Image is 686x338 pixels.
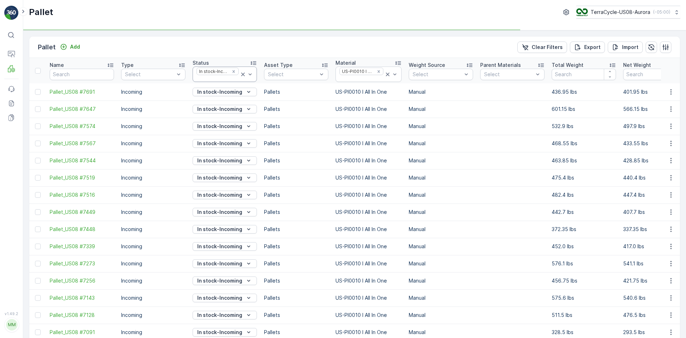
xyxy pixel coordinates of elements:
a: Pallet_US08 #7691 [50,88,114,95]
a: Pallet_US08 #7128 [50,312,114,319]
p: Select [125,71,174,78]
div: Toggle Row Selected [35,123,41,129]
div: Toggle Row Selected [35,175,41,181]
span: v 1.49.2 [4,312,19,316]
button: In stock-Incoming [193,191,257,199]
p: In stock-Incoming [197,312,242,319]
td: Manual [405,204,477,221]
a: Pallet_US08 #7339 [50,243,114,250]
div: Remove US-PI0010 I All In One [375,69,383,74]
td: Incoming [118,255,189,272]
div: Toggle Row Selected [35,312,41,318]
span: Tare Weight : [6,153,40,159]
td: US-PI0010 I All In One [332,118,405,135]
p: In stock-Incoming [197,226,242,233]
td: Pallets [260,255,332,272]
div: Toggle Row Selected [35,141,41,146]
span: US-PI0473 I FD Nitrile & Latex Gloves [30,176,124,182]
td: Manual [405,101,477,118]
div: Toggle Row Selected [35,192,41,198]
a: Pallet_US08 #7544 [50,157,114,164]
p: In stock-Incoming [197,243,242,250]
button: In stock-Incoming [193,242,257,251]
span: - [42,129,44,135]
td: Manual [405,255,477,272]
td: Pallets [260,118,332,135]
td: US-PI0010 I All In One [332,255,405,272]
span: Material : [6,176,30,182]
span: Pallet_US08 #7448 [50,226,114,233]
td: US-PI0010 I All In One [332,272,405,289]
td: Manual [405,307,477,324]
a: Pallet_US08 #7273 [50,260,114,267]
p: Parent Materials [480,62,521,69]
td: 532.9 lbs [548,118,620,135]
td: 463.85 lbs [548,152,620,169]
td: 436.95 lbs [548,83,620,101]
div: Toggle Row Selected [35,209,41,215]
span: - [40,153,43,159]
p: In stock-Incoming [197,123,242,130]
button: In stock-Incoming [193,105,257,113]
img: logo [4,6,19,20]
p: Import [622,44,638,51]
p: In stock-Incoming [197,140,242,147]
span: Net Weight : [6,141,38,147]
p: ( -05:00 ) [653,9,670,15]
td: Manual [405,238,477,255]
a: Pallet_US08 #7449 [50,209,114,216]
p: Pallet [29,6,53,18]
span: Pallet_US08 #7519 [50,174,114,181]
td: 511.5 lbs [548,307,620,324]
td: US-PI0010 I All In One [332,135,405,152]
span: Total Weight : [6,129,42,135]
p: Asset Type [264,62,293,69]
p: In stock-Incoming [197,277,242,284]
p: Name [50,62,64,69]
button: Clear Filters [517,41,567,53]
td: US-PI0010 I All In One [332,289,405,307]
p: In stock-Incoming [197,157,242,164]
p: In stock-Incoming [197,329,242,336]
p: Weight Source [409,62,445,69]
td: Incoming [118,186,189,204]
div: Toggle Row Selected [35,89,41,95]
div: Toggle Row Selected [35,329,41,335]
td: Pallets [260,83,332,101]
span: Asset Type : [6,165,38,171]
div: Toggle Row Selected [35,226,41,232]
div: Toggle Row Selected [35,295,41,301]
button: TerraCycle-US08-Aurora(-05:00) [576,6,680,19]
div: Remove In stock-Incoming [230,69,238,74]
span: Pallet_US08 #7567 [50,140,114,147]
td: US-PI0010 I All In One [332,238,405,255]
button: In stock-Incoming [193,294,257,302]
p: TerraCycle-US08-Aurora [591,9,650,16]
button: In stock-Incoming [193,225,257,234]
td: 452.0 lbs [548,238,620,255]
p: In stock-Incoming [197,260,242,267]
a: Pallet_US08 #7091 [50,329,114,336]
p: Net Weight [623,62,651,69]
td: Incoming [118,101,189,118]
td: US-PI0010 I All In One [332,307,405,324]
a: Pallet_US08 #7574 [50,123,114,130]
a: Pallet_US08 #7143 [50,294,114,302]
input: Search [552,69,616,80]
a: Pallet_US08 #7256 [50,277,114,284]
p: Material [335,59,356,67]
button: Add [57,43,83,51]
a: Pallet_US08 #7516 [50,191,114,199]
td: 372.35 lbs [548,221,620,238]
span: - [38,141,40,147]
td: Incoming [118,307,189,324]
td: US-PI0010 I All In One [332,101,405,118]
td: Incoming [118,289,189,307]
